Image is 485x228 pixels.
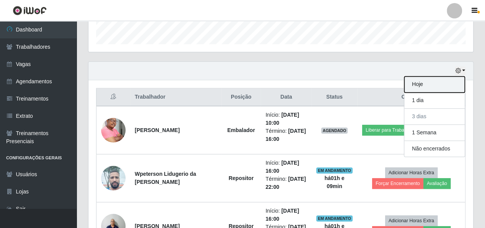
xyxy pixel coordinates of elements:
[227,127,255,133] strong: Embalador
[261,88,311,106] th: Data
[404,76,465,93] button: Hoje
[404,109,465,125] button: 3 dias
[265,127,307,143] li: Término:
[362,125,414,135] button: Liberar para Trabalho
[265,175,307,191] li: Término:
[324,175,344,189] strong: há 01 h e 09 min
[101,162,126,194] img: 1746027724956.jpeg
[312,88,358,106] th: Status
[404,141,465,157] button: Não encerrados
[265,160,299,174] time: [DATE] 16:00
[321,127,348,134] span: AGENDADO
[265,159,307,175] li: Início:
[357,88,465,106] th: Opções
[385,167,438,178] button: Adicionar Horas Extra
[221,88,261,106] th: Posição
[135,171,196,185] strong: Wpeterson Lidugerio da [PERSON_NAME]
[265,207,307,223] li: Início:
[372,178,423,189] button: Forçar Encerramento
[13,6,47,15] img: CoreUI Logo
[316,167,353,173] span: EM ANDAMENTO
[404,93,465,109] button: 1 dia
[101,112,126,149] img: 1752179199159.jpeg
[229,175,253,181] strong: Repositor
[265,112,299,126] time: [DATE] 10:00
[404,125,465,141] button: 1 Semana
[265,111,307,127] li: Início:
[265,208,299,222] time: [DATE] 16:00
[423,178,451,189] button: Avaliação
[385,215,438,226] button: Adicionar Horas Extra
[135,127,180,133] strong: [PERSON_NAME]
[316,215,353,221] span: EM ANDAMENTO
[130,88,221,106] th: Trabalhador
